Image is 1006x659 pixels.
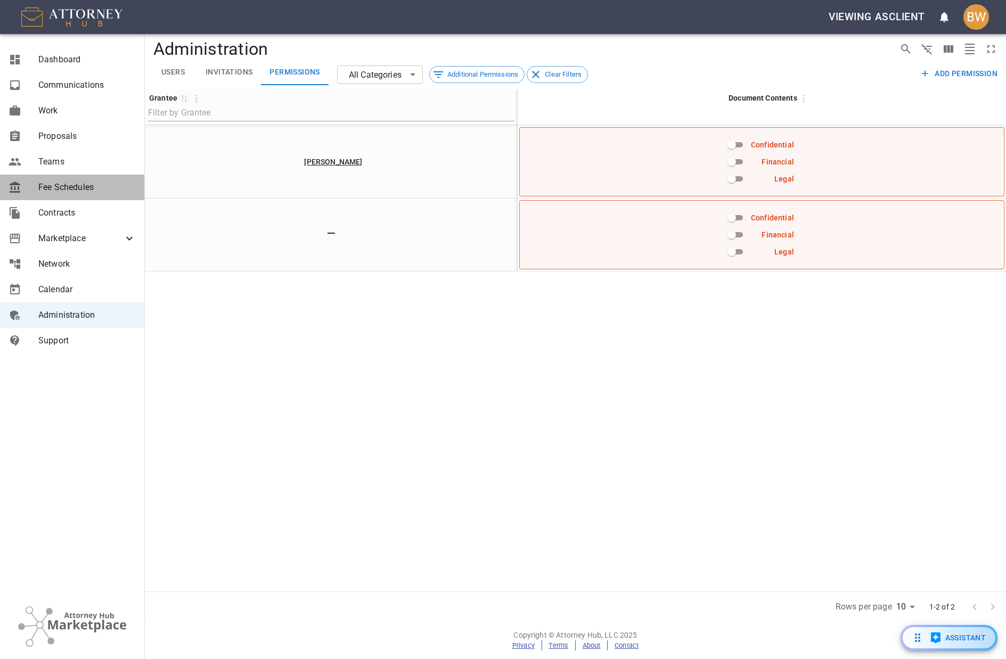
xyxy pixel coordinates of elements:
[725,211,738,224] span: Enable Permission
[931,4,957,30] button: open notifications menu
[725,138,738,151] span: Enable Permission
[345,67,406,83] div: All Categories
[18,606,126,647] img: Attorney Hub Marketplace
[38,53,136,66] span: Dashboard
[21,7,122,27] img: AttorneyHub Logo
[325,227,338,240] span: remove
[725,155,738,168] span: Enable Permission
[38,130,136,143] span: Proposals
[751,229,794,240] div: Financial
[188,90,205,107] button: Column Actions
[38,104,136,117] span: Work
[751,212,794,223] div: Confidential
[38,79,136,92] span: Communications
[751,156,794,167] div: Financial
[984,601,1002,611] span: Go to next page
[149,92,177,104] div: Grantee
[38,155,136,168] span: Teams
[300,158,362,166] a: [PERSON_NAME]
[824,5,929,29] button: Viewing asclient
[725,245,738,258] span: Enable Permission
[441,69,524,80] span: Additional Permissions
[725,172,738,185] span: Enable Permission
[751,174,794,184] div: Legal
[145,630,1006,640] p: Copyright © Attorney Hub, LLC 2025
[429,66,525,83] div: Additional Permissions
[725,228,738,241] span: Enable Permission
[966,601,984,611] span: Go to previous page
[38,181,136,194] span: Fee Schedules
[895,38,917,60] button: Show/Hide search
[959,38,980,60] button: Toggle density
[149,38,891,60] h4: Administration
[917,38,938,60] button: Show/Hide filters
[836,600,892,613] label: Rows per page
[177,93,190,103] span: Sort by Grantee ascending
[38,283,136,296] span: Calendar
[583,641,601,649] a: About
[149,60,197,85] button: Users
[795,90,812,107] button: Column Actions
[527,66,588,83] div: Clear Filters
[980,38,1002,60] button: Toggle full screen
[615,641,639,649] a: Contact
[197,60,261,85] button: Invitations
[925,602,959,612] span: 1-2 of 2
[38,258,136,270] span: Network
[148,104,514,121] input: Filter by Grantee
[38,334,136,347] span: Support
[38,207,136,219] span: Contracts
[38,309,136,322] span: Administration
[549,641,568,649] a: Terms
[38,232,123,245] span: Marketplace
[963,4,989,30] div: BW
[512,641,535,649] a: Privacy
[729,92,797,104] div: Document Contents
[261,60,328,85] button: Permissions
[938,38,959,60] button: Show/Hide columns
[918,64,1002,84] button: Add Permission
[896,598,919,615] div: Rows per page
[751,246,794,257] div: Legal
[751,139,794,150] div: Confidential
[539,69,587,80] span: Clear Filters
